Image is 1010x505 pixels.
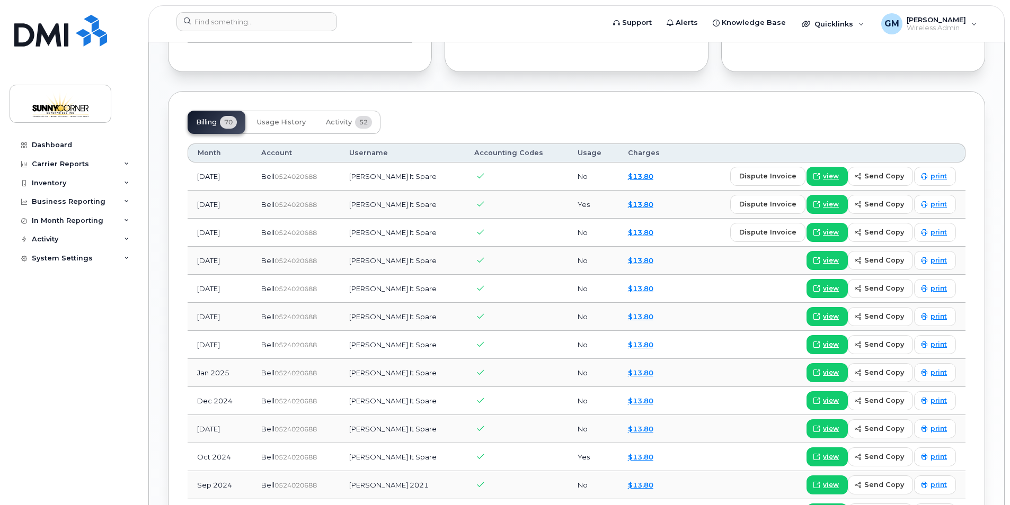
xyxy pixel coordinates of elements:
span: send copy [864,480,904,490]
td: [PERSON_NAME] It Spare [340,219,465,247]
td: No [568,387,618,415]
td: [PERSON_NAME] It Spare [340,247,465,275]
span: dispute invoice [739,199,796,209]
td: No [568,247,618,275]
div: Quicklinks [794,13,872,34]
a: print [914,335,956,354]
span: send copy [864,339,904,349]
a: Alerts [659,12,705,33]
span: send copy [864,367,904,377]
a: Knowledge Base [705,12,793,33]
a: $13.80 [628,453,653,461]
th: Account [252,143,340,163]
td: [DATE] [188,275,252,303]
span: 0524020688 [274,453,317,461]
a: $13.80 [628,425,653,433]
span: print [931,424,947,434]
span: [PERSON_NAME] [907,15,966,24]
span: view [823,424,839,434]
th: Accounting Codes [465,143,568,163]
td: No [568,471,618,499]
span: Bell [261,256,274,265]
span: 0524020688 [274,173,317,181]
button: send copy [848,363,913,382]
a: print [914,419,956,438]
td: No [568,359,618,387]
button: dispute invoice [730,195,805,214]
span: Activity [326,118,352,127]
span: Quicklinks [814,20,853,28]
span: Knowledge Base [722,17,786,28]
button: dispute invoice [730,223,805,242]
span: view [823,200,839,209]
div: Glenn Mutch [874,13,985,34]
button: send copy [848,307,913,326]
a: $13.80 [628,396,653,405]
td: No [568,275,618,303]
span: send copy [864,311,904,321]
span: Wireless Admin [907,24,966,32]
span: view [823,340,839,349]
a: $13.80 [628,256,653,265]
th: Month [188,143,252,163]
span: view [823,172,839,181]
span: view [823,368,839,377]
span: send copy [864,452,904,462]
span: send copy [864,255,904,265]
th: Charges [618,143,678,163]
td: [DATE] [188,331,252,359]
a: view [807,251,848,270]
span: print [931,480,947,490]
a: print [914,447,956,466]
span: print [931,396,947,405]
td: No [568,415,618,443]
td: [PERSON_NAME] It Spare [340,191,465,219]
td: [PERSON_NAME] It Spare [340,415,465,443]
td: [PERSON_NAME] 2021 [340,471,465,499]
span: view [823,396,839,405]
span: send copy [864,283,904,293]
a: view [807,335,848,354]
a: print [914,223,956,242]
span: send copy [864,423,904,434]
a: $13.80 [628,228,653,237]
a: $13.80 [628,200,653,209]
span: print [931,172,947,181]
th: Usage [568,143,618,163]
td: Yes [568,443,618,471]
a: Support [606,12,659,33]
span: 0524020688 [274,257,317,265]
span: Support [622,17,652,28]
span: view [823,256,839,265]
td: [DATE] [188,303,252,331]
span: Usage History [257,118,306,127]
a: view [807,363,848,382]
a: $13.80 [628,172,653,181]
span: Bell [261,425,274,433]
a: view [807,307,848,326]
a: print [914,195,956,214]
span: 0524020688 [274,369,317,377]
span: Bell [261,481,274,489]
a: print [914,167,956,186]
td: No [568,303,618,331]
td: [DATE] [188,191,252,219]
span: print [931,256,947,265]
span: dispute invoice [739,227,796,237]
span: 0524020688 [274,341,317,349]
a: view [807,475,848,494]
span: send copy [864,227,904,237]
a: print [914,251,956,270]
span: Alerts [676,17,698,28]
td: No [568,219,618,247]
span: 52 [355,116,372,129]
td: [PERSON_NAME] It Spare [340,163,465,191]
button: send copy [848,419,913,438]
a: $13.80 [628,284,653,293]
button: send copy [848,167,913,186]
a: view [807,391,848,410]
span: print [931,228,947,237]
a: view [807,279,848,298]
span: 0524020688 [274,201,317,209]
span: Bell [261,368,274,377]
